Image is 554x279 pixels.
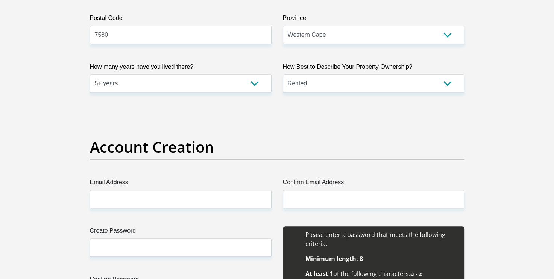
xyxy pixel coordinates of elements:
[283,178,464,190] label: Confirm Email Address
[283,14,464,26] label: Province
[90,62,272,74] label: How many years have you lived there?
[90,14,272,26] label: Postal Code
[283,190,464,208] input: Confirm Email Address
[90,178,272,190] label: Email Address
[90,138,464,156] h2: Account Creation
[90,190,272,208] input: Email Address
[283,26,464,44] select: Please Select a Province
[90,226,272,238] label: Create Password
[305,269,457,278] li: of the following characters:
[90,74,272,93] select: Please select a value
[410,270,422,278] b: a - z
[90,238,272,257] input: Create Password
[305,255,363,263] b: Minimum length: 8
[305,270,333,278] b: At least 1
[90,26,272,44] input: Postal Code
[283,62,464,74] label: How Best to Describe Your Property Ownership?
[283,74,464,93] select: Please select a value
[305,230,457,248] li: Please enter a password that meets the following criteria.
